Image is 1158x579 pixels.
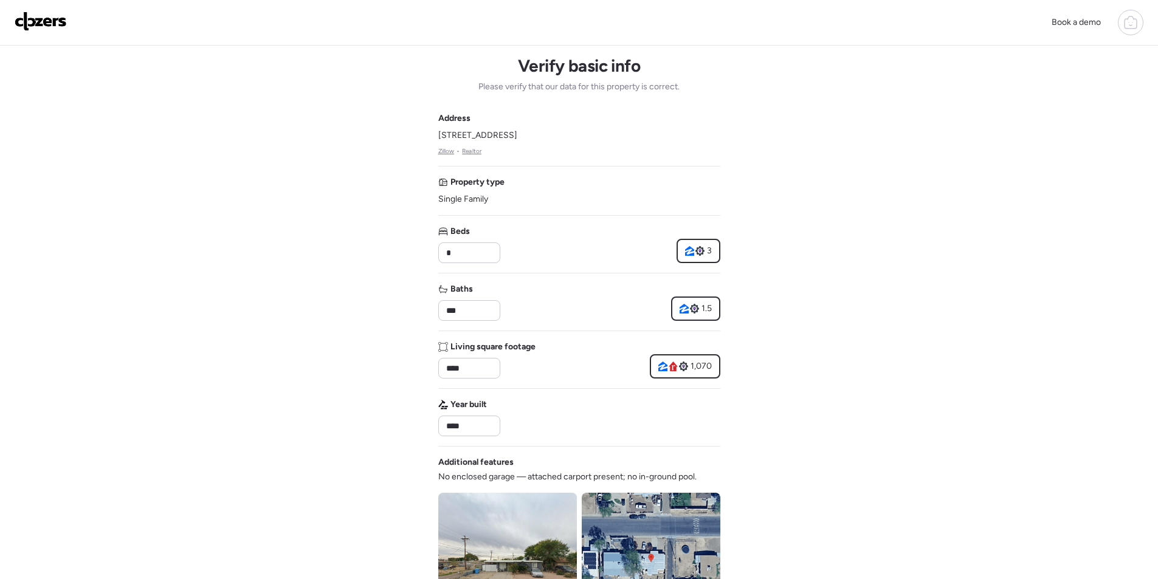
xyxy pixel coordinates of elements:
[691,360,712,372] span: 1,070
[15,12,67,31] img: Logo
[438,471,697,483] span: No enclosed garage — attached carport present; no in-ground pool.
[707,245,712,257] span: 3
[438,193,488,205] span: Single Family
[462,146,481,156] a: Realtor
[450,176,505,188] span: Property type
[478,81,680,93] span: Please verify that our data for this property is correct.
[518,55,640,76] h1: Verify basic info
[450,341,536,353] span: Living square footage
[701,303,712,315] span: 1.5
[450,225,470,238] span: Beds
[450,283,473,295] span: Baths
[438,129,517,142] span: [STREET_ADDRESS]
[438,112,470,125] span: Address
[438,146,455,156] a: Zillow
[457,146,460,156] span: •
[438,456,514,468] span: Additional features
[1052,17,1101,27] span: Book a demo
[450,399,487,411] span: Year built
